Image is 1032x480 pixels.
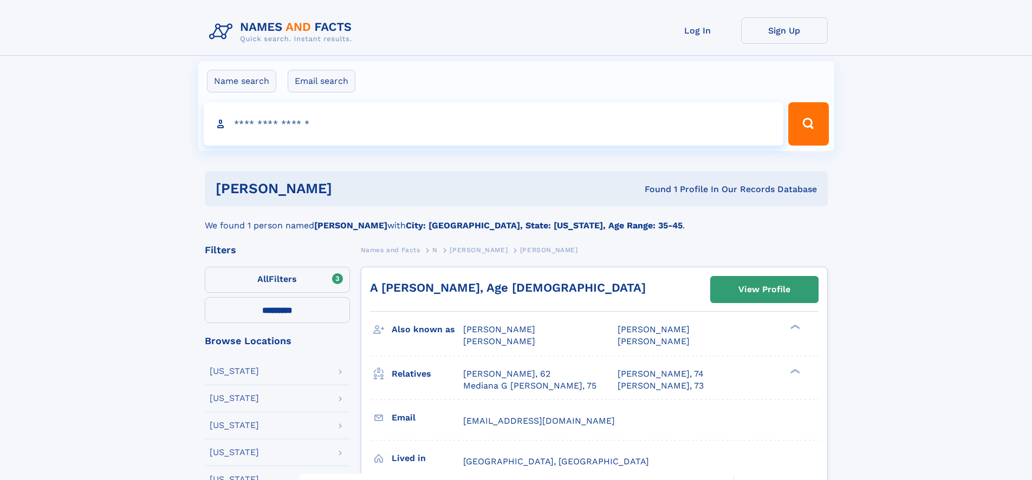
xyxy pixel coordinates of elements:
[488,183,817,195] div: Found 1 Profile In Our Records Database
[654,17,741,44] a: Log In
[314,220,387,231] b: [PERSON_NAME]
[738,277,790,302] div: View Profile
[406,220,683,231] b: City: [GEOGRAPHIC_DATA], State: [US_STATE], Age Range: 35-45
[370,281,646,294] a: A [PERSON_NAME], Age [DEMOGRAPHIC_DATA]
[257,274,269,284] span: All
[463,368,550,380] a: [PERSON_NAME], 62
[288,70,355,93] label: Email search
[788,324,801,331] div: ❯
[205,206,828,232] div: We found 1 person named with .
[450,243,508,257] a: [PERSON_NAME]
[205,245,350,255] div: Filters
[432,243,438,257] a: N
[788,367,801,374] div: ❯
[392,409,463,427] h3: Email
[463,416,615,426] span: [EMAIL_ADDRESS][DOMAIN_NAME]
[210,394,259,403] div: [US_STATE]
[788,102,828,146] button: Search Button
[210,367,259,376] div: [US_STATE]
[463,324,535,334] span: [PERSON_NAME]
[432,246,438,254] span: N
[204,102,784,146] input: search input
[392,320,463,339] h3: Also known as
[618,368,704,380] a: [PERSON_NAME], 74
[392,449,463,468] h3: Lived in
[205,17,361,47] img: Logo Names and Facts
[205,267,350,293] label: Filters
[463,336,535,346] span: [PERSON_NAME]
[207,70,276,93] label: Name search
[210,421,259,430] div: [US_STATE]
[392,365,463,383] h3: Relatives
[216,182,489,195] h1: [PERSON_NAME]
[618,336,690,346] span: [PERSON_NAME]
[205,336,350,346] div: Browse Locations
[618,380,704,392] a: [PERSON_NAME], 73
[361,243,420,257] a: Names and Facts
[210,448,259,457] div: [US_STATE]
[450,246,508,254] span: [PERSON_NAME]
[463,456,649,466] span: [GEOGRAPHIC_DATA], [GEOGRAPHIC_DATA]
[711,277,818,303] a: View Profile
[463,380,596,392] a: Mediana G [PERSON_NAME], 75
[741,17,828,44] a: Sign Up
[618,324,690,334] span: [PERSON_NAME]
[520,246,578,254] span: [PERSON_NAME]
